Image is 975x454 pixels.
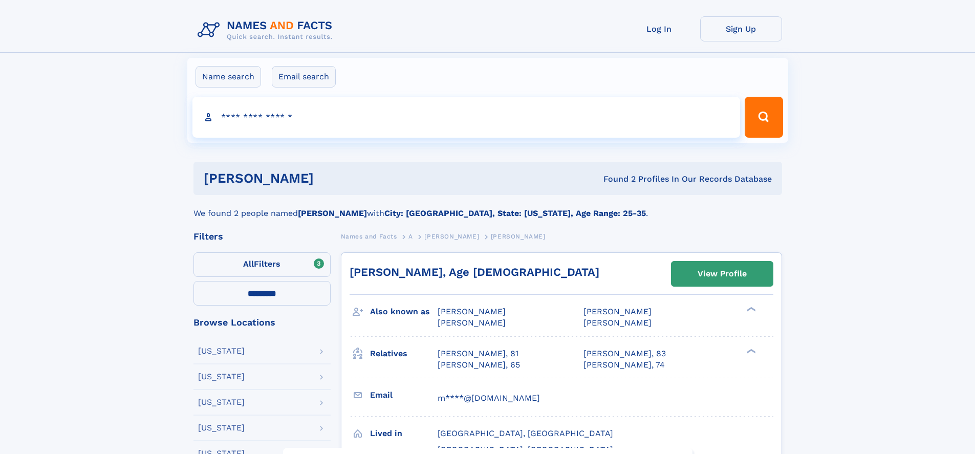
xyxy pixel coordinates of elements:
[618,16,700,41] a: Log In
[700,16,782,41] a: Sign Up
[491,233,546,240] span: [PERSON_NAME]
[583,318,652,328] span: [PERSON_NAME]
[193,232,331,241] div: Filters
[744,306,756,313] div: ❯
[350,266,599,278] a: [PERSON_NAME], Age [DEMOGRAPHIC_DATA]
[424,230,479,243] a: [PERSON_NAME]
[408,230,413,243] a: A
[204,172,459,185] h1: [PERSON_NAME]
[671,262,773,286] a: View Profile
[298,208,367,218] b: [PERSON_NAME]
[438,428,613,438] span: [GEOGRAPHIC_DATA], [GEOGRAPHIC_DATA]
[198,424,245,432] div: [US_STATE]
[438,359,520,371] a: [PERSON_NAME], 65
[408,233,413,240] span: A
[583,348,666,359] a: [PERSON_NAME], 83
[384,208,646,218] b: City: [GEOGRAPHIC_DATA], State: [US_STATE], Age Range: 25-35
[438,307,506,316] span: [PERSON_NAME]
[272,66,336,88] label: Email search
[424,233,479,240] span: [PERSON_NAME]
[198,373,245,381] div: [US_STATE]
[438,318,506,328] span: [PERSON_NAME]
[193,195,782,220] div: We found 2 people named with .
[744,348,756,354] div: ❯
[370,345,438,362] h3: Relatives
[243,259,254,269] span: All
[196,66,261,88] label: Name search
[193,252,331,277] label: Filters
[193,16,341,44] img: Logo Names and Facts
[745,97,783,138] button: Search Button
[198,398,245,406] div: [US_STATE]
[370,303,438,320] h3: Also known as
[698,262,747,286] div: View Profile
[459,174,772,185] div: Found 2 Profiles In Our Records Database
[583,359,665,371] a: [PERSON_NAME], 74
[341,230,397,243] a: Names and Facts
[192,97,741,138] input: search input
[370,425,438,442] h3: Lived in
[370,386,438,404] h3: Email
[193,318,331,327] div: Browse Locations
[438,348,518,359] a: [PERSON_NAME], 81
[583,307,652,316] span: [PERSON_NAME]
[198,347,245,355] div: [US_STATE]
